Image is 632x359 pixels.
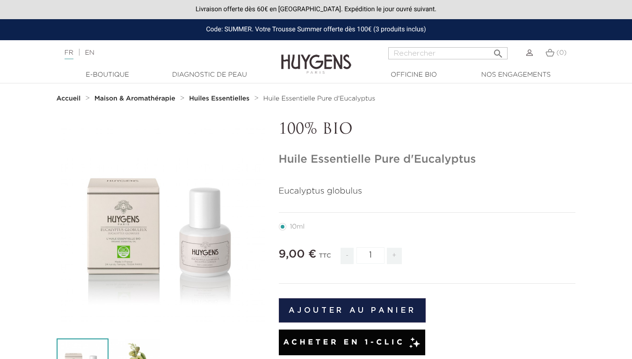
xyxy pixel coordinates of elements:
a: Maison & Aromathérapie [94,95,178,102]
strong: Huiles Essentielles [189,95,249,102]
a: Huile Essentielle Pure d'Eucalyptus [263,95,375,102]
button:  [490,44,507,57]
a: Diagnostic de peau [163,70,256,80]
a: E-Boutique [61,70,154,80]
div: | [60,47,256,58]
label: 10ml [279,223,316,230]
a: Accueil [57,95,83,102]
input: Rechercher [388,47,508,59]
span: - [341,248,354,264]
a: FR [65,50,73,59]
span: 9,00 € [279,249,317,260]
a: Nos engagements [469,70,563,80]
i:  [493,45,504,57]
a: Officine Bio [367,70,461,80]
a: Huiles Essentielles [189,95,252,102]
h1: Huile Essentielle Pure d'Eucalyptus [279,153,576,166]
div: TTC [319,246,331,271]
span: + [387,248,402,264]
img: Huygens [281,39,351,75]
input: Quantité [356,247,385,264]
button: Ajouter au panier [279,298,426,323]
a: EN [85,50,94,56]
strong: Maison & Aromathérapie [94,95,175,102]
span: (0) [556,50,567,56]
strong: Accueil [57,95,81,102]
p: Eucalyptus globulus [279,185,576,198]
p: 100% BIO [279,121,576,139]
